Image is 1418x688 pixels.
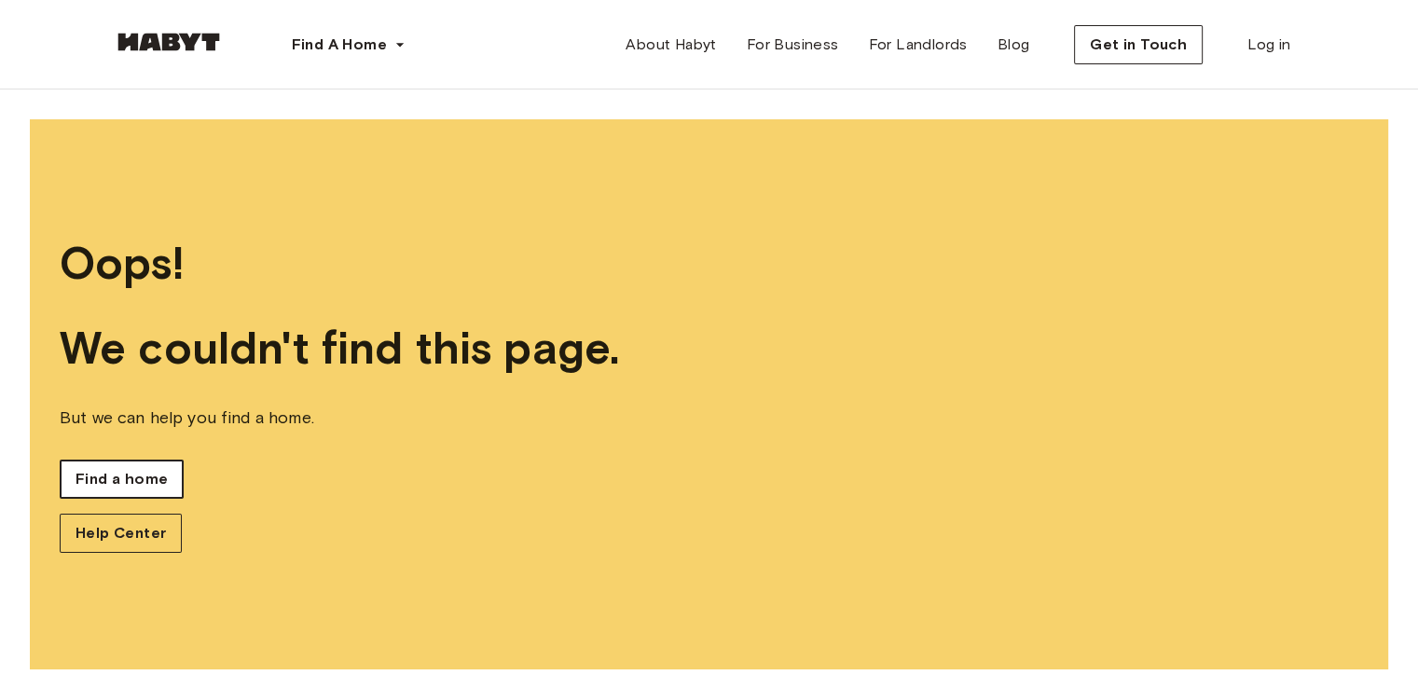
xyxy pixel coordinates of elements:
a: About Habyt [611,26,731,63]
span: Blog [998,34,1030,56]
span: But we can help you find a home. [60,406,1358,430]
a: Find a home [60,460,184,499]
span: Help Center [76,522,166,544]
a: Help Center [60,514,182,553]
span: About Habyt [626,34,716,56]
span: Oops! [60,236,1358,291]
span: For Landlords [868,34,967,56]
span: Find A Home [292,34,387,56]
img: Habyt [113,33,225,51]
button: Get in Touch [1074,25,1203,64]
a: Blog [983,26,1045,63]
button: Find A Home [277,26,420,63]
a: For Landlords [853,26,982,63]
span: We couldn't find this page. [60,321,1358,376]
a: For Business [732,26,854,63]
span: Get in Touch [1090,34,1187,56]
span: For Business [747,34,839,56]
span: Find a home [76,468,168,490]
span: Log in [1247,34,1290,56]
a: Log in [1232,26,1305,63]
